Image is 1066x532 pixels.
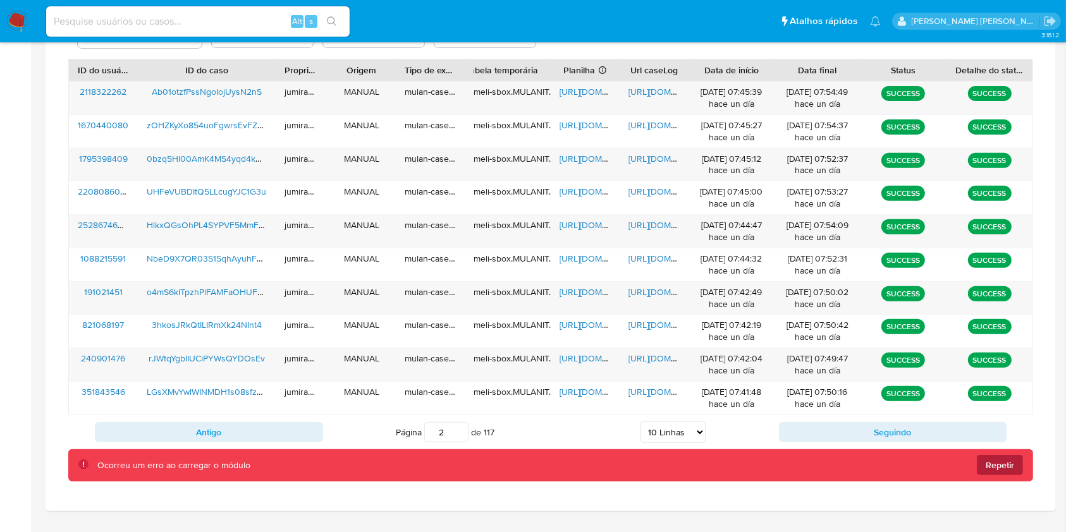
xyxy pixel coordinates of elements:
p: juliane.miranda@mercadolivre.com [912,15,1039,27]
a: Notificações [870,16,881,27]
input: Pesquise usuários ou casos... [46,13,350,30]
span: Atalhos rápidos [790,15,857,28]
span: 3.161.2 [1041,30,1060,40]
button: search-icon [319,13,345,30]
span: s [309,15,313,27]
a: Sair [1043,15,1057,28]
span: Alt [292,15,302,27]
